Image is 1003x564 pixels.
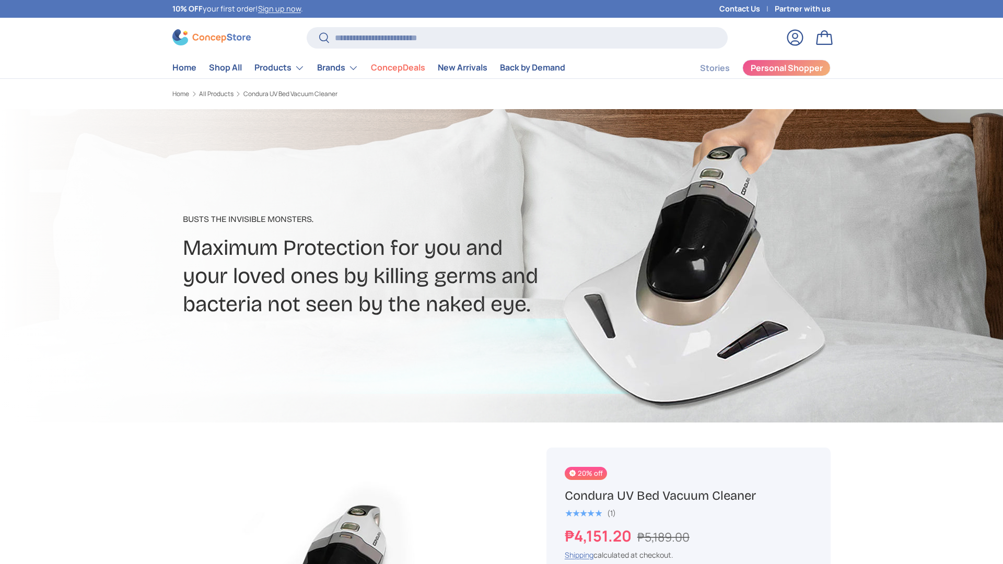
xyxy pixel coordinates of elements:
[565,507,616,518] a: 5.0 out of 5.0 stars (1)
[243,91,337,97] a: Condura UV Bed Vacuum Cleaner
[565,467,607,480] span: 20% off
[183,234,584,319] h2: Maximum Protection for you and your loved ones by killing germs and bacteria not seen by the nake...
[172,91,189,97] a: Home
[565,488,812,504] h1: Condura UV Bed Vacuum Cleaner
[248,57,311,78] summary: Products
[371,57,425,78] a: ConcepDeals
[700,58,730,78] a: Stories
[500,57,565,78] a: Back by Demand
[183,213,584,226] p: Busts The Invisible Monsters​.
[254,57,305,78] a: Products
[565,509,602,518] div: 5.0 out of 5.0 stars
[637,528,690,545] s: ₱5,189.00
[775,3,831,15] a: Partner with us
[675,57,831,78] nav: Secondary
[607,509,616,517] div: (1)
[311,57,365,78] summary: Brands
[172,4,203,14] strong: 10% OFF
[199,91,234,97] a: All Products
[719,3,775,15] a: Contact Us
[742,60,831,76] a: Personal Shopper
[751,64,823,72] span: Personal Shopper
[172,29,251,45] img: ConcepStore
[172,89,521,99] nav: Breadcrumbs
[172,57,196,78] a: Home
[565,508,602,519] span: ★★★★★
[438,57,487,78] a: New Arrivals
[172,57,565,78] nav: Primary
[565,549,812,560] div: calculated at checkout.
[317,57,358,78] a: Brands
[209,57,242,78] a: Shop All
[172,3,303,15] p: your first order! .
[258,4,301,14] a: Sign up now
[565,550,593,560] a: Shipping
[565,525,634,546] strong: ₱4,151.20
